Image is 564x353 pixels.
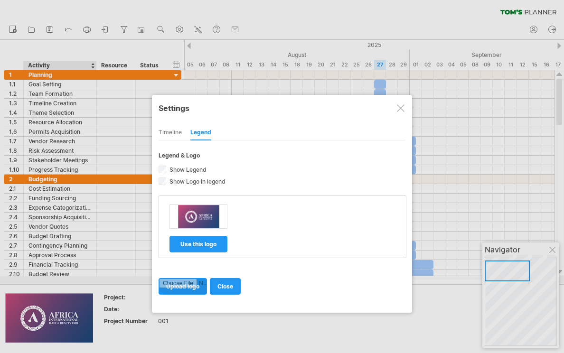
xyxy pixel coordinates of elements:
img: 247b133e-3e77-43c1-bc66-26d3fc9031a5.png [178,205,219,228]
div: Legend & Logo [159,152,405,159]
span: use this logo [180,241,216,248]
span: upload logo [166,283,199,290]
a: close [210,278,241,295]
a: use this logo [169,236,227,252]
div: Settings [159,99,405,116]
span: Show Logo in legend [168,178,226,185]
span: close [217,283,233,290]
span: Show Legend [168,166,207,173]
div: Legend [190,125,211,140]
div: Timeline [159,125,182,140]
a: upload logo [159,278,207,295]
